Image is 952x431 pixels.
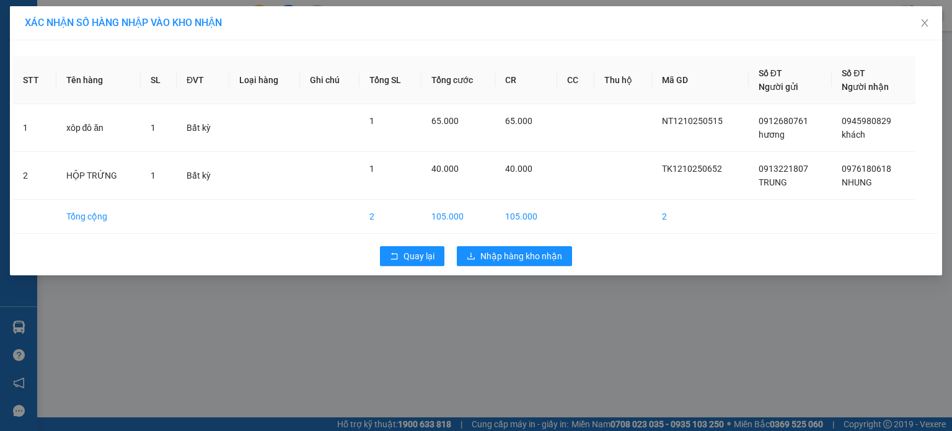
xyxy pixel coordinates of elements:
td: Bất kỳ [177,152,229,200]
span: 1 [151,171,156,180]
span: NHUNG [842,177,872,187]
span: NT1210250515 [662,116,723,126]
span: 1 [151,123,156,133]
td: HỘP TRỨNG [56,152,141,200]
td: 2 [652,200,749,234]
td: 1 [13,104,56,152]
span: 65.000 [505,116,532,126]
th: Thu hộ [594,56,651,104]
span: 40.000 [431,164,459,174]
span: 0945980829 [842,116,891,126]
th: Loại hàng [229,56,300,104]
span: Nhập hàng kho nhận [480,249,562,263]
span: XÁC NHẬN SỐ HÀNG NHẬP VÀO KHO NHẬN [25,17,222,29]
td: 2 [13,152,56,200]
span: close [920,18,930,28]
span: Số ĐT [759,68,782,78]
span: Người gửi [759,82,798,92]
span: khách [842,130,865,140]
th: Ghi chú [300,56,359,104]
th: Mã GD [652,56,749,104]
th: SL [141,56,177,104]
th: ĐVT [177,56,229,104]
span: 1 [369,164,374,174]
span: hương [759,130,785,140]
span: 65.000 [431,116,459,126]
span: Quay lại [403,249,434,263]
td: 2 [359,200,421,234]
th: Tổng SL [359,56,421,104]
td: xôp đô ăn [56,104,141,152]
span: Người nhận [842,82,889,92]
span: TRUNG [759,177,787,187]
th: Tổng cước [421,56,495,104]
td: 105.000 [421,200,495,234]
button: Close [907,6,942,41]
th: CR [495,56,558,104]
span: 40.000 [505,164,532,174]
th: CC [557,56,594,104]
span: 0976180618 [842,164,891,174]
span: 0912680761 [759,116,808,126]
td: Bất kỳ [177,104,229,152]
th: Tên hàng [56,56,141,104]
span: download [467,252,475,262]
span: 1 [369,116,374,126]
span: rollback [390,252,399,262]
th: STT [13,56,56,104]
td: 105.000 [495,200,558,234]
span: Số ĐT [842,68,865,78]
td: Tổng cộng [56,200,141,234]
span: 0913221807 [759,164,808,174]
span: TK1210250652 [662,164,722,174]
button: downloadNhập hàng kho nhận [457,246,572,266]
button: rollbackQuay lại [380,246,444,266]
